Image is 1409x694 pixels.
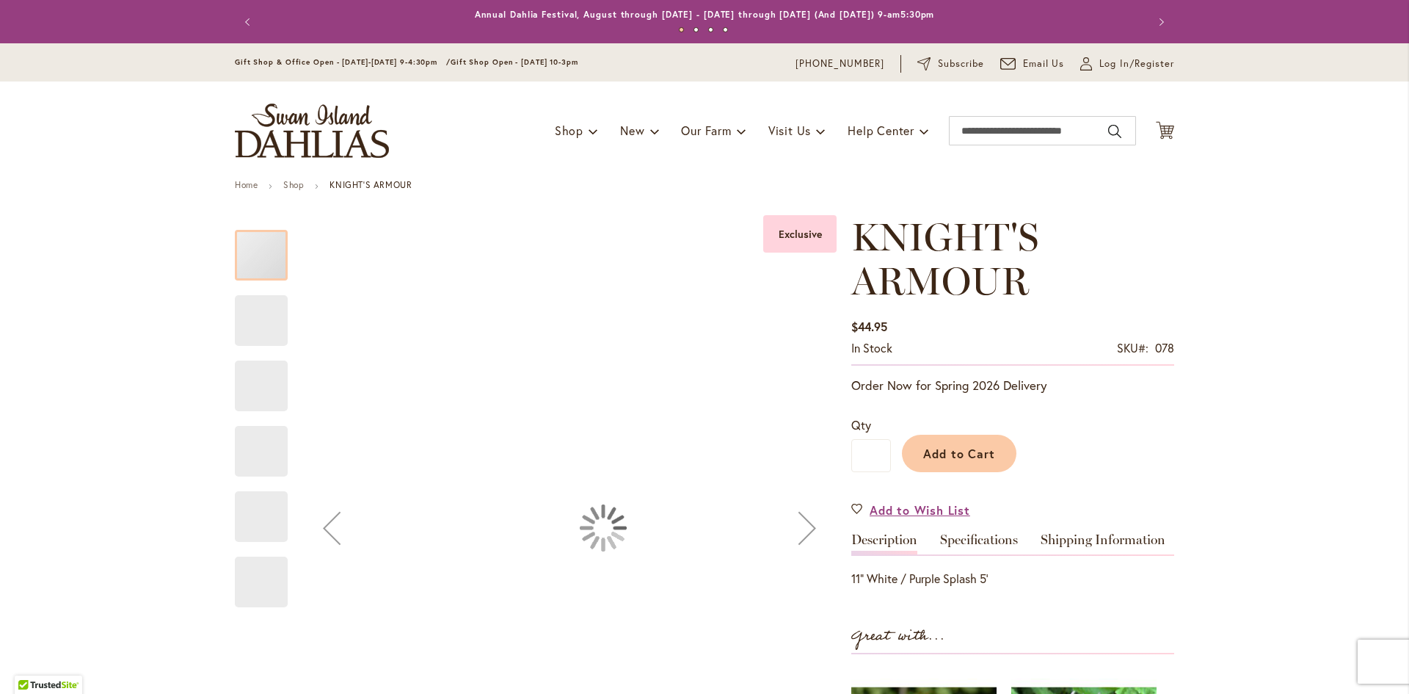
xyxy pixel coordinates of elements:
[1117,340,1148,355] strong: SKU
[693,27,699,32] button: 2 of 4
[851,502,970,518] a: Add to Wish List
[923,446,996,461] span: Add to Cart
[330,179,412,190] strong: KNIGHT'S ARMOUR
[1155,340,1174,357] div: 078
[235,477,302,542] div: KNIGHT'S ARMOUR
[763,215,837,253] div: Exclusive
[681,123,731,138] span: Our Farm
[851,533,1174,588] div: Detailed Product Info
[1099,57,1174,71] span: Log In/Register
[851,340,892,355] span: In stock
[235,7,264,37] button: Previous
[1000,57,1065,71] a: Email Us
[451,57,578,67] span: Gift Shop Open - [DATE] 10-3pm
[235,104,389,158] a: store logo
[555,123,583,138] span: Shop
[723,27,728,32] button: 4 of 4
[235,281,302,346] div: KNIGHT'S ARMOUR
[851,377,1174,394] p: Order Now for Spring 2026 Delivery
[1023,57,1065,71] span: Email Us
[851,533,917,554] a: Description
[235,542,288,607] div: KNIGHT'S ARMOUR
[679,27,684,32] button: 1 of 4
[938,57,984,71] span: Subscribe
[283,179,304,190] a: Shop
[851,340,892,357] div: Availability
[851,319,887,334] span: $44.95
[851,214,1038,304] span: KNIGHT'S ARMOUR
[795,57,884,71] a: [PHONE_NUMBER]
[851,571,1174,588] p: 11" White / Purple Splash 5'
[620,123,644,138] span: New
[235,411,302,477] div: KNIGHT'S ARMOUR
[851,624,945,648] strong: Great with...
[902,435,1016,472] button: Add to Cart
[940,533,1018,554] a: Specifications
[768,123,811,138] span: Visit Us
[1080,57,1174,71] a: Log In/Register
[235,215,302,281] div: KNIGHTS ARMOUR
[917,57,984,71] a: Subscribe
[235,179,258,190] a: Home
[1041,533,1165,554] a: Shipping Information
[851,417,871,433] span: Qty
[235,57,451,67] span: Gift Shop & Office Open - [DATE]-[DATE] 9-4:30pm /
[475,9,935,20] a: Annual Dahlia Festival, August through [DATE] - [DATE] through [DATE] (And [DATE]) 9-am5:30pm
[235,346,302,411] div: KNIGHT'S ARMOUR
[1145,7,1174,37] button: Next
[870,502,970,518] span: Add to Wish List
[708,27,713,32] button: 3 of 4
[848,123,914,138] span: Help Center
